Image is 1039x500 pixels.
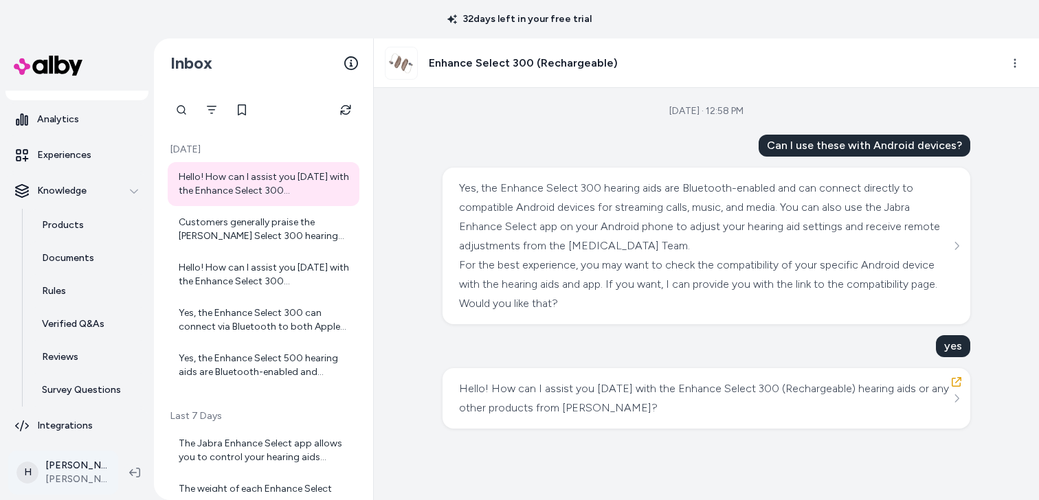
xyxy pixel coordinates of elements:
a: Customers generally praise the [PERSON_NAME] Select 300 hearing aids for their discreet design, e... [168,207,359,251]
button: Refresh [332,96,359,124]
a: Integrations [5,409,148,442]
div: [DATE] · 12:58 PM [669,104,744,118]
div: Yes, the Enhance Select 300 hearing aids are Bluetooth-enabled and can connect directly to compat... [459,179,950,255]
button: Knowledge [5,174,148,207]
a: Verified Q&As [28,308,148,341]
a: Documents [28,242,148,275]
p: Documents [42,251,94,265]
div: Yes, the Enhance Select 500 hearing aids are Bluetooth-enabled and compatible with many smartphon... [179,352,351,379]
div: Can I use these with Android devices? [759,135,970,157]
p: Survey Questions [42,383,121,397]
p: Last 7 Days [168,409,359,423]
a: Yes, the Enhance Select 500 hearing aids are Bluetooth-enabled and compatible with many smartphon... [168,343,359,387]
a: Products [28,209,148,242]
a: Reviews [28,341,148,374]
p: Knowledge [37,184,87,198]
div: Yes, the Enhance Select 300 can connect via Bluetooth to both Apple and Android devices, allowing... [179,306,351,334]
h3: Enhance Select 300 (Rechargeable) [429,55,618,71]
a: Rules [28,275,148,308]
p: Reviews [42,350,78,364]
div: Hello! How can I assist you [DATE] with the Enhance Select 300 (Rechargeable) hearing aids or any... [459,379,950,418]
span: H [16,462,38,484]
p: Verified Q&As [42,317,104,331]
div: For the best experience, you may want to check the compatibility of your specific Android device ... [459,255,950,313]
div: Customers generally praise the [PERSON_NAME] Select 300 hearing aids for their discreet design, e... [179,216,351,243]
button: See more [948,238,965,254]
img: alby Logo [14,56,82,76]
a: Yes, the Enhance Select 300 can connect via Bluetooth to both Apple and Android devices, allowing... [168,298,359,342]
button: Filter [198,96,225,124]
a: Experiences [5,139,148,172]
p: Experiences [37,148,91,162]
a: The Jabra Enhance Select app allows you to control your hearing aids directly from your mobile de... [168,429,359,473]
div: The Jabra Enhance Select app allows you to control your hearing aids directly from your mobile de... [179,437,351,464]
p: [PERSON_NAME] [45,459,107,473]
p: Rules [42,284,66,298]
button: H[PERSON_NAME][PERSON_NAME] [8,451,118,495]
h2: Inbox [170,53,212,73]
a: Hello! How can I assist you [DATE] with the Enhance Select 300 (Rechargeable) hearing aids or any... [168,253,359,297]
div: yes [936,335,970,357]
button: See more [948,390,965,407]
a: Survey Questions [28,374,148,407]
div: Hello! How can I assist you [DATE] with the Enhance Select 300 (Rechargeable) hearing aids or any... [179,261,351,288]
a: Analytics [5,103,148,136]
p: Analytics [37,113,79,126]
p: [DATE] [168,143,359,157]
img: sku_es300_bronze.jpg [386,47,417,79]
span: [PERSON_NAME] [45,473,107,486]
p: Products [42,218,84,232]
div: Hello! How can I assist you [DATE] with the Enhance Select 300 (Rechargeable) hearing aids or any... [179,170,351,198]
p: Integrations [37,419,93,433]
a: Hello! How can I assist you [DATE] with the Enhance Select 300 (Rechargeable) hearing aids or any... [168,162,359,206]
p: 32 days left in your free trial [439,12,600,26]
